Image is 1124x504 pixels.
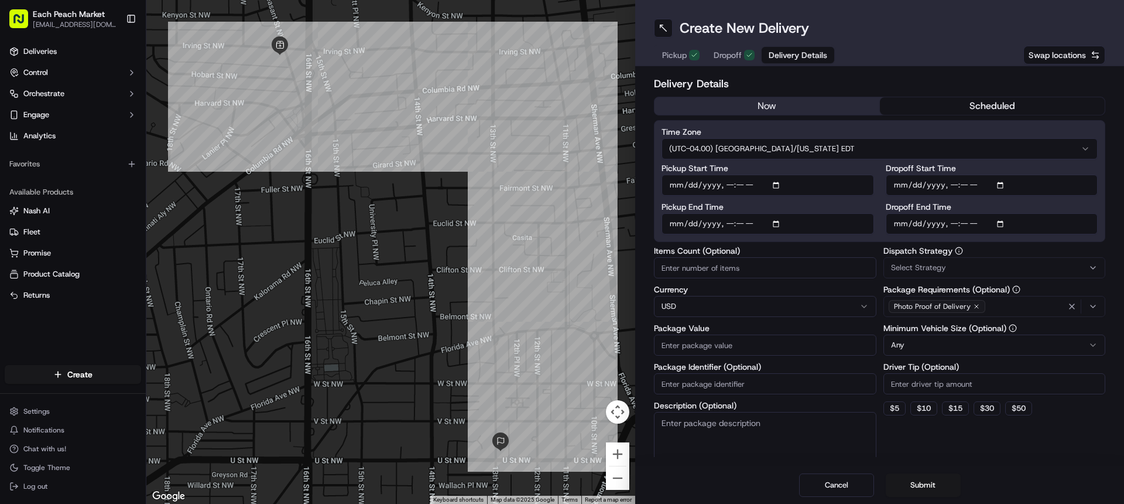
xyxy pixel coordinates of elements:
img: Google [149,489,188,504]
button: [EMAIL_ADDRESS][DOMAIN_NAME] [33,20,116,29]
button: Each Peach Market[EMAIL_ADDRESS][DOMAIN_NAME] [5,5,121,33]
button: Package Requirements (Optional) [1012,285,1020,294]
img: Nash [12,12,35,35]
span: Select Strategy [891,263,946,273]
span: Regen Pajulas [36,213,85,223]
a: Open this area in Google Maps (opens a new window) [149,489,188,504]
button: Orchestrate [5,84,141,103]
label: Currency [654,285,876,294]
span: Nash AI [23,206,50,216]
span: Pylon [116,291,142,299]
input: Enter package identifier [654,373,876,394]
a: Product Catalog [9,269,136,280]
button: Keyboard shortcuts [433,496,484,504]
input: Enter package value [654,335,876,356]
div: We're available if you need us! [53,124,161,133]
span: • [97,182,101,191]
span: [DATE] [104,182,128,191]
span: Toggle Theme [23,463,70,472]
span: [DATE] [94,213,118,223]
span: Product Catalog [23,269,80,280]
span: Map data ©2025 Google [491,496,554,503]
span: Chat with us! [23,444,66,454]
span: Promise [23,248,51,258]
button: $15 [942,401,969,416]
span: Dropoff [714,49,742,61]
button: Create [5,365,141,384]
a: 💻API Documentation [94,257,193,278]
img: 5e9a9d7314ff4150bce227a61376b483.jpg [25,112,46,133]
span: Log out [23,482,47,491]
span: Photo Proof of Delivery [894,302,971,311]
button: Swap locations [1023,46,1105,64]
button: scheduled [880,97,1105,115]
a: Analytics [5,127,141,145]
a: Nash AI [9,206,136,216]
label: Package Identifier (Optional) [654,363,876,371]
a: Fleet [9,227,136,237]
span: Control [23,67,48,78]
input: Enter driver tip amount [883,373,1106,394]
button: Settings [5,403,141,420]
label: Dropoff Start Time [886,164,1098,172]
div: 📗 [12,263,21,273]
div: Past conversations [12,152,78,162]
button: $30 [974,401,1000,416]
span: • [88,213,92,223]
button: Zoom in [606,442,629,466]
label: Minimum Vehicle Size (Optional) [883,324,1106,332]
span: Each Peach Market [33,8,105,20]
label: Items Count (Optional) [654,247,876,255]
span: Returns [23,290,50,301]
a: Powered byPylon [83,290,142,299]
a: Deliveries [5,42,141,61]
button: Map camera controls [606,400,629,424]
div: Favorites [5,155,141,173]
input: Got a question? Start typing here... [30,76,211,88]
span: Create [67,369,92,380]
a: 📗Knowledge Base [7,257,94,278]
label: Pickup Start Time [662,164,874,172]
div: Start new chat [53,112,192,124]
h1: Create New Delivery [680,19,809,38]
button: Zoom out [606,466,629,490]
button: Photo Proof of Delivery [883,296,1106,317]
img: Liam S. [12,171,30,189]
div: Available Products [5,183,141,202]
button: Cancel [799,474,874,497]
span: Knowledge Base [23,262,90,274]
span: Delivery Details [769,49,827,61]
span: API Documentation [111,262,188,274]
label: Pickup End Time [662,203,874,211]
span: Fleet [23,227,40,237]
span: Swap locations [1029,49,1086,61]
button: See all [181,150,213,164]
button: now [654,97,880,115]
img: 1736555255976-a54dd68f-1ca7-489b-9aae-adbdc363a1c4 [23,182,33,192]
label: Package Value [654,324,876,332]
p: Welcome 👋 [12,47,213,66]
button: Minimum Vehicle Size (Optional) [1009,324,1017,332]
button: Control [5,63,141,82]
button: Fleet [5,223,141,241]
img: 1736555255976-a54dd68f-1ca7-489b-9aae-adbdc363a1c4 [12,112,33,133]
span: Notifications [23,425,64,435]
a: Returns [9,290,136,301]
button: $10 [910,401,937,416]
label: Time Zone [662,128,1098,136]
h2: Delivery Details [654,76,1105,92]
span: [PERSON_NAME] [36,182,95,191]
span: Orchestrate [23,88,64,99]
button: Select Strategy [883,257,1106,278]
button: Product Catalog [5,265,141,284]
span: Analytics [23,131,56,141]
button: Engage [5,105,141,124]
button: Dispatch Strategy [955,247,963,255]
button: Notifications [5,422,141,438]
button: Log out [5,478,141,495]
button: Nash AI [5,202,141,220]
button: Toggle Theme [5,459,141,476]
span: Engage [23,110,49,120]
a: Report a map error [585,496,632,503]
